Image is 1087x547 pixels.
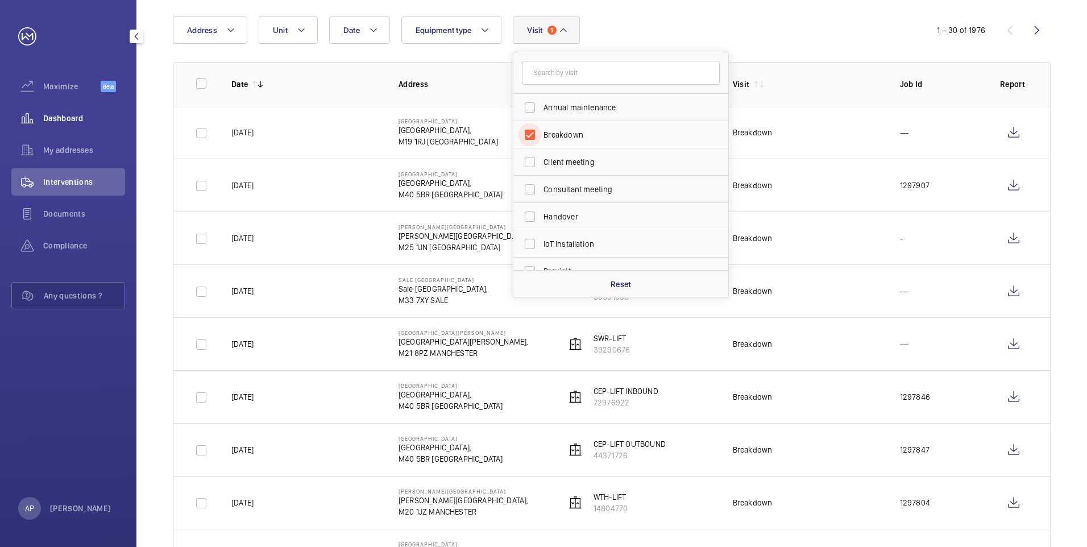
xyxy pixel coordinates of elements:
p: M40 5BR [GEOGRAPHIC_DATA] [399,189,503,200]
p: M21 8PZ MANCHESTER [399,347,529,359]
p: 1297907 [900,180,930,191]
button: Date [329,16,390,44]
p: M33 7XY SALE [399,295,488,306]
span: My addresses [43,144,125,156]
span: Handover [543,211,700,222]
p: [PERSON_NAME] [50,503,111,514]
p: 1297847 [900,444,930,455]
p: --- [900,338,909,350]
p: --- [900,285,909,297]
span: Interventions [43,176,125,188]
div: Breakdown [733,391,773,403]
p: [GEOGRAPHIC_DATA][PERSON_NAME], [399,336,529,347]
span: Compliance [43,240,125,251]
p: [DATE] [231,497,254,508]
span: Previsit [543,266,700,277]
input: Search by visit [522,61,720,85]
div: Breakdown [733,127,773,138]
p: Job Id [900,78,982,90]
span: Client meeting [543,156,700,168]
p: - [900,233,903,244]
span: Breakdown [543,129,700,140]
p: WTH-LIFT [594,491,628,503]
div: Breakdown [733,233,773,244]
div: 1 – 30 of 1976 [937,24,985,36]
div: Breakdown [733,338,773,350]
div: Breakdown [733,497,773,508]
img: elevator.svg [569,337,582,351]
p: [GEOGRAPHIC_DATA] [399,118,499,125]
p: [PERSON_NAME][GEOGRAPHIC_DATA], [399,495,529,506]
p: Address [399,78,547,90]
p: [PERSON_NAME][GEOGRAPHIC_DATA] [399,488,529,495]
p: M40 5BR [GEOGRAPHIC_DATA] [399,453,503,465]
p: Reset [611,279,632,290]
p: [PERSON_NAME][GEOGRAPHIC_DATA] [399,230,526,242]
p: --- [900,127,909,138]
div: Breakdown [733,180,773,191]
img: elevator.svg [569,390,582,404]
p: [DATE] [231,444,254,455]
span: Consultant meeting [543,184,700,195]
p: 44371726 [594,450,666,461]
p: [DATE] [231,233,254,244]
span: Any questions ? [44,290,125,301]
p: CEP-LIFT INBOUND [594,386,658,397]
p: CEP-LIFT OUTBOUND [594,438,666,450]
span: Beta [101,81,116,92]
p: [GEOGRAPHIC_DATA], [399,389,503,400]
p: [GEOGRAPHIC_DATA] [399,171,503,177]
p: [GEOGRAPHIC_DATA][PERSON_NAME] [399,329,529,336]
p: [DATE] [231,180,254,191]
p: [GEOGRAPHIC_DATA], [399,442,503,453]
span: Maximize [43,81,101,92]
button: Visit1 [513,16,579,44]
span: Annual maintenance [543,102,700,113]
button: Unit [259,16,318,44]
span: Dashboard [43,113,125,124]
p: 39290676 [594,344,630,355]
p: [DATE] [231,285,254,297]
p: [GEOGRAPHIC_DATA] [399,382,503,389]
p: [GEOGRAPHIC_DATA] [399,435,503,442]
span: Date [343,26,360,35]
p: M40 5BR [GEOGRAPHIC_DATA] [399,400,503,412]
div: Breakdown [733,285,773,297]
p: M20 1JZ MANCHESTER [399,506,529,517]
p: Date [231,78,248,90]
p: 1297804 [900,497,930,508]
p: M19 1RJ [GEOGRAPHIC_DATA] [399,136,499,147]
img: elevator.svg [569,496,582,509]
button: Equipment type [401,16,502,44]
span: Documents [43,208,125,219]
p: [PERSON_NAME][GEOGRAPHIC_DATA] [399,223,526,230]
p: [DATE] [231,391,254,403]
span: Address [187,26,217,35]
p: Visit [733,78,750,90]
p: SWR-LIFT [594,333,630,344]
p: AP [25,503,34,514]
p: M25 1JN [GEOGRAPHIC_DATA] [399,242,526,253]
span: 1 [547,26,557,35]
p: [DATE] [231,127,254,138]
p: Sale [GEOGRAPHIC_DATA] [399,276,488,283]
p: [DATE] [231,338,254,350]
p: [GEOGRAPHIC_DATA], [399,125,499,136]
div: Breakdown [733,444,773,455]
p: 1297846 [900,391,930,403]
p: Report [1000,78,1027,90]
span: Unit [273,26,288,35]
p: 14804770 [594,503,628,514]
span: IoT Installation [543,238,700,250]
img: elevator.svg [569,443,582,457]
p: [GEOGRAPHIC_DATA], [399,177,503,189]
p: Sale [GEOGRAPHIC_DATA], [399,283,488,295]
p: 72976922 [594,397,658,408]
span: Visit [527,26,542,35]
span: Equipment type [416,26,472,35]
button: Address [173,16,247,44]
